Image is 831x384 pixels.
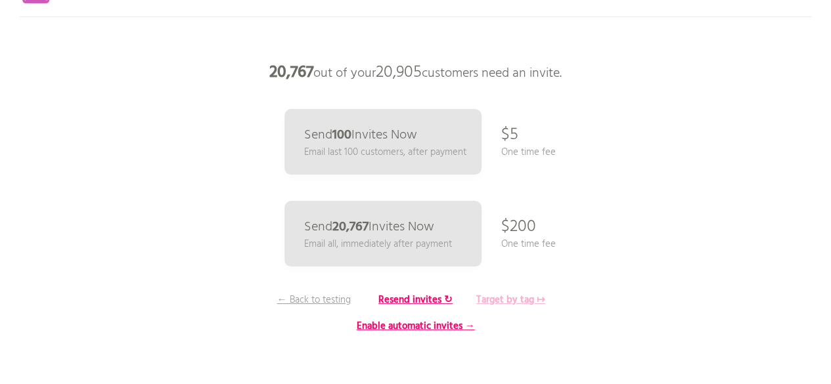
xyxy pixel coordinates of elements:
b: 100 [332,125,351,146]
a: Send20,767Invites Now Email all, immediately after payment [284,201,482,267]
b: Resend invites ↻ [378,292,453,308]
p: out of your customers need an invite. [219,53,613,93]
a: Send100Invites Now Email last 100 customers, after payment [284,109,482,175]
p: Email all, immediately after payment [304,237,452,251]
p: $5 [501,116,518,155]
b: Target by tag ↦ [476,292,545,308]
p: $200 [501,207,536,247]
b: 20,767 [269,60,313,86]
span: 20,905 [376,60,422,86]
p: ← Back to testing [265,293,363,307]
p: One time fee [501,145,556,160]
p: Send Invites Now [304,221,434,234]
p: Send Invites Now [304,129,417,142]
p: One time fee [501,237,556,251]
b: 20,767 [332,217,369,238]
b: Enable automatic invites → [357,318,475,334]
p: Email last 100 customers, after payment [304,145,466,160]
